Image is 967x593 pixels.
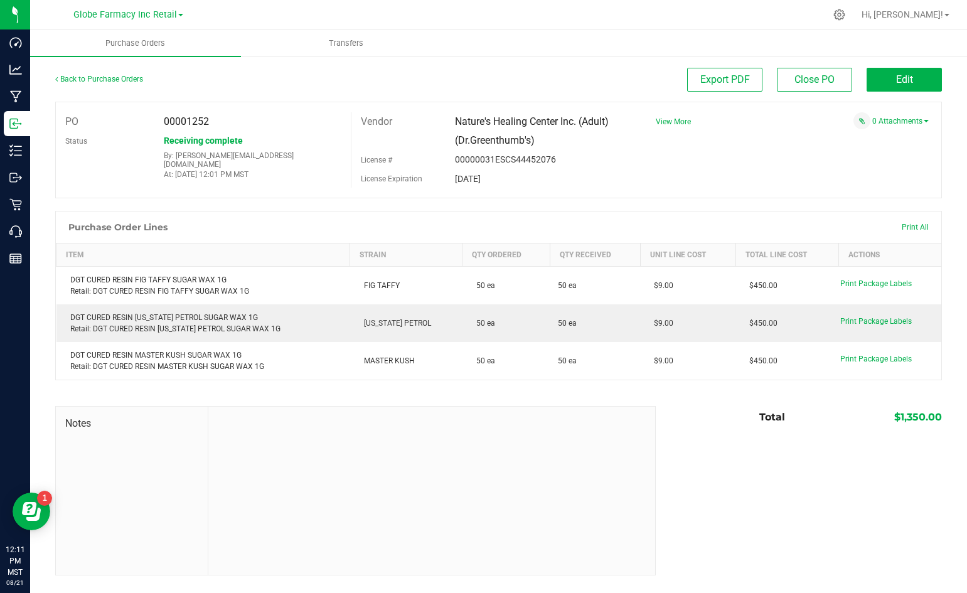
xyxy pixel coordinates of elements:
[88,38,182,49] span: Purchase Orders
[700,73,750,85] span: Export PDF
[241,30,452,56] a: Transfers
[37,491,52,506] iframe: Resource center unread badge
[872,117,929,126] a: 0 Attachments
[361,151,392,169] label: License #
[164,136,243,146] span: Receiving complete
[743,356,777,365] span: $450.00
[831,9,847,21] div: Manage settings
[361,112,392,131] label: Vendor
[455,154,556,164] span: 00000031ESCS44452076
[312,38,380,49] span: Transfers
[9,198,22,211] inline-svg: Retail
[164,170,342,179] p: At: [DATE] 12:01 PM MST
[65,112,78,131] label: PO
[470,281,495,290] span: 50 ea
[9,36,22,49] inline-svg: Dashboard
[9,144,22,157] inline-svg: Inventory
[55,75,143,83] a: Back to Purchase Orders
[840,279,912,288] span: Print Package Labels
[361,173,422,184] label: License Expiration
[743,319,777,328] span: $450.00
[902,223,929,232] span: Print All
[470,319,495,328] span: 50 ea
[462,243,550,267] th: Qty Ordered
[896,73,913,85] span: Edit
[656,117,691,126] a: View More
[164,151,342,169] p: By: [PERSON_NAME][EMAIL_ADDRESS][DOMAIN_NAME]
[743,281,777,290] span: $450.00
[867,68,942,92] button: Edit
[9,171,22,184] inline-svg: Outbound
[838,243,941,267] th: Actions
[13,493,50,530] iframe: Resource center
[6,544,24,578] p: 12:11 PM MST
[840,317,912,326] span: Print Package Labels
[350,243,462,267] th: Strain
[558,355,577,366] span: 50 ea
[640,243,735,267] th: Unit Line Cost
[648,356,673,365] span: $9.00
[735,243,838,267] th: Total Line Cost
[470,356,495,365] span: 50 ea
[558,318,577,329] span: 50 ea
[6,578,24,587] p: 08/21
[73,9,177,20] span: Globe Farmacy Inc Retail
[648,281,673,290] span: $9.00
[862,9,943,19] span: Hi, [PERSON_NAME]!
[794,73,835,85] span: Close PO
[358,319,431,328] span: [US_STATE] PETROL
[64,274,343,297] div: DGT CURED RESIN FIG TAFFY SUGAR WAX 1G Retail: DGT CURED RESIN FIG TAFFY SUGAR WAX 1G
[759,411,785,423] span: Total
[648,319,673,328] span: $9.00
[777,68,852,92] button: Close PO
[9,63,22,76] inline-svg: Analytics
[550,243,640,267] th: Qty Received
[687,68,762,92] button: Export PDF
[65,416,198,431] span: Notes
[64,312,343,334] div: DGT CURED RESIN [US_STATE] PETROL SUGAR WAX 1G Retail: DGT CURED RESIN [US_STATE] PETROL SUGAR WA...
[9,90,22,103] inline-svg: Manufacturing
[164,115,209,127] span: 00001252
[56,243,350,267] th: Item
[68,222,168,232] h1: Purchase Order Lines
[455,115,609,146] span: Nature's Healing Center Inc. (Adult) (Dr.Greenthumb's)
[358,281,400,290] span: FIG TAFFY
[894,411,942,423] span: $1,350.00
[65,132,87,151] label: Status
[455,174,481,184] span: [DATE]
[9,225,22,238] inline-svg: Call Center
[64,350,343,372] div: DGT CURED RESIN MASTER KUSH SUGAR WAX 1G Retail: DGT CURED RESIN MASTER KUSH SUGAR WAX 1G
[558,280,577,291] span: 50 ea
[9,117,22,130] inline-svg: Inbound
[853,112,870,129] span: Attach a document
[30,30,241,56] a: Purchase Orders
[9,252,22,265] inline-svg: Reports
[358,356,415,365] span: MASTER KUSH
[840,355,912,363] span: Print Package Labels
